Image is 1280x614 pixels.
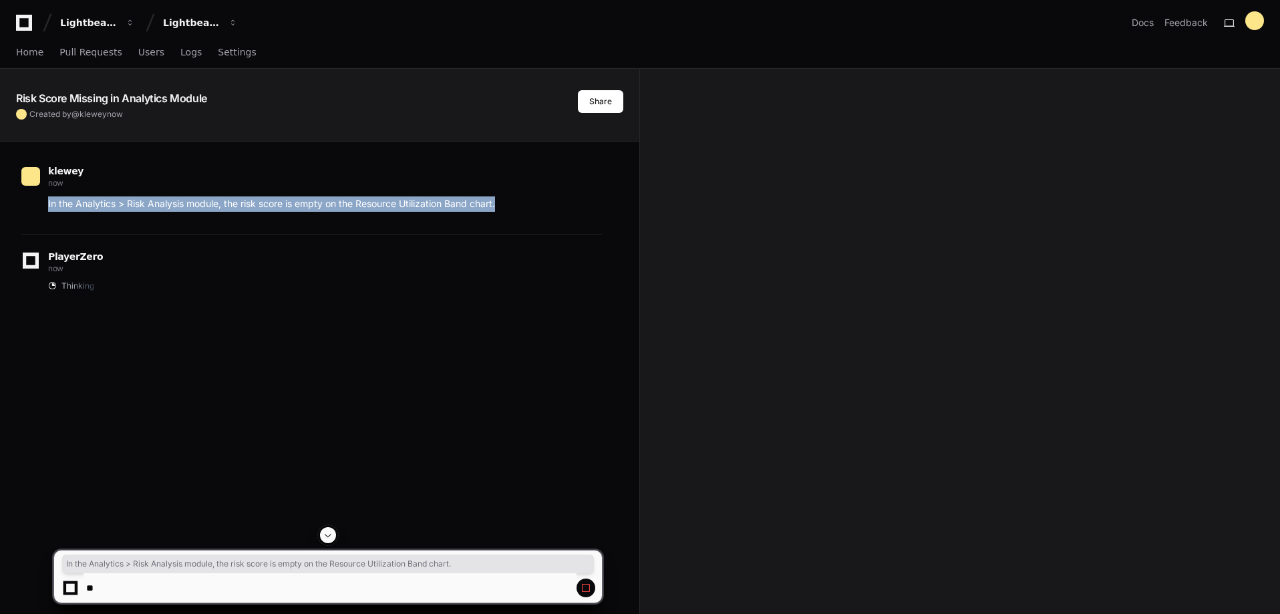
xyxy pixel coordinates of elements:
span: Thinking [61,281,94,291]
span: Logs [180,48,202,56]
span: @ [71,109,79,119]
button: Share [578,90,623,113]
a: Logs [180,37,202,68]
app-text-character-animate: Risk Score Missing in Analytics Module [16,92,207,105]
span: Pull Requests [59,48,122,56]
a: Settings [218,37,256,68]
div: Lightbeam Health Solutions [163,16,220,29]
span: now [48,263,63,273]
a: Docs [1132,16,1154,29]
button: Lightbeam Health Solutions [158,11,243,35]
p: In the Analytics > Risk Analysis module, the risk score is empty on the Resource Utilization Band... [48,196,602,212]
div: Lightbeam Health [60,16,118,29]
span: klewey [79,109,107,119]
a: Users [138,37,164,68]
span: PlayerZero [48,253,103,261]
span: Settings [218,48,256,56]
span: In the Analytics > Risk Analysis module, the risk score is empty on the Resource Utilization Band... [66,559,590,569]
button: Lightbeam Health [55,11,140,35]
span: klewey [48,166,84,176]
span: Users [138,48,164,56]
a: Pull Requests [59,37,122,68]
span: Home [16,48,43,56]
span: now [48,178,63,188]
span: Created by [29,109,123,120]
a: Home [16,37,43,68]
span: now [107,109,123,119]
button: Feedback [1164,16,1208,29]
